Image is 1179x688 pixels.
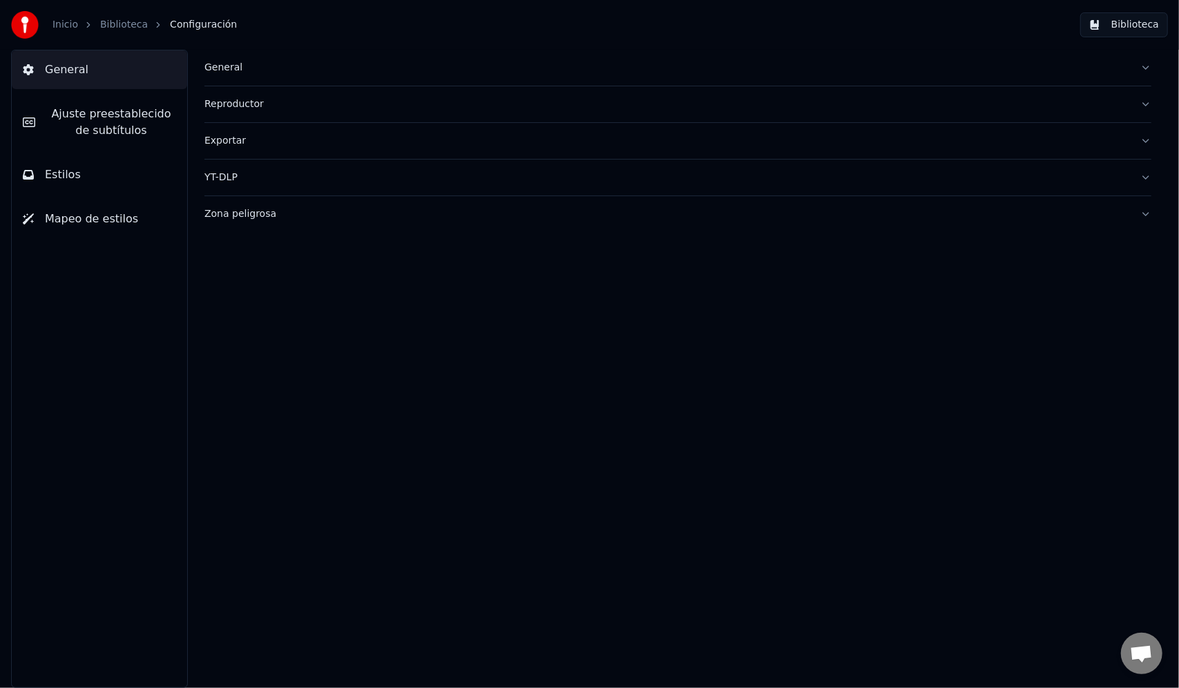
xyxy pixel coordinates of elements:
button: YT-DLP [204,160,1151,195]
span: Configuración [170,18,237,32]
span: Estilos [45,166,81,183]
button: Reproductor [204,86,1151,122]
div: Zona peligrosa [204,207,1129,221]
button: General [12,50,187,89]
div: General [204,61,1129,75]
button: Exportar [204,123,1151,159]
nav: breadcrumb [52,18,237,32]
div: Chat abierto [1121,633,1162,674]
button: Mapeo de estilos [12,200,187,238]
button: Zona peligrosa [204,196,1151,232]
span: Mapeo de estilos [45,211,138,227]
div: Reproductor [204,97,1129,111]
button: Biblioteca [1080,12,1168,37]
div: Exportar [204,134,1129,148]
button: Ajuste preestablecido de subtítulos [12,95,187,150]
button: Estilos [12,155,187,194]
img: youka [11,11,39,39]
a: Inicio [52,18,78,32]
div: YT-DLP [204,171,1129,184]
a: Biblioteca [100,18,148,32]
button: General [204,50,1151,86]
span: Ajuste preestablecido de subtítulos [46,106,176,139]
span: General [45,61,88,78]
